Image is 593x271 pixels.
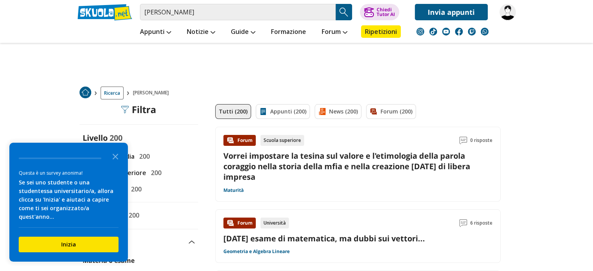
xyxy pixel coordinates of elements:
img: Filtra filtri mobile [121,106,129,113]
a: Ripetizioni [361,25,401,38]
span: 200 [110,133,122,143]
span: 0 risposte [470,135,492,146]
a: Formazione [269,25,308,39]
a: Appunti [138,25,173,39]
span: 200 [148,168,161,178]
img: News filtro contenuto [318,108,326,115]
img: tiktok [429,28,437,35]
img: Forum contenuto [227,136,234,144]
a: Vorrei impostare la tesina sul valore e l'etimologia della parola coraggio nella storia della mfi... [223,151,470,182]
span: [PERSON_NAME] [133,87,172,99]
img: Home [80,87,91,98]
a: Tutti (200) [215,104,251,119]
a: Maturità [223,187,244,193]
img: Forum contenuto [227,219,234,227]
img: youtube [442,28,450,35]
a: Invia appunti [415,4,488,20]
a: Guide [229,25,257,39]
button: Inizia [19,237,119,252]
span: 6 risposte [470,218,492,228]
a: Geometria e Algebra Lineare [223,248,290,255]
a: Forum (200) [366,104,416,119]
img: Apri e chiudi sezione [189,241,195,244]
button: Close the survey [108,148,123,164]
a: Home [80,87,91,99]
a: [DATE] esame di matematica, ma dubbi sui vettori... [223,233,425,244]
div: Forum [223,218,256,228]
div: Survey [9,143,128,262]
img: instagram [416,28,424,35]
div: Chiedi Tutor AI [376,7,395,17]
label: Livello [83,133,108,143]
a: Forum [320,25,349,39]
a: Notizie [185,25,217,39]
img: marching.guy [499,4,516,20]
img: twitch [468,28,476,35]
span: 200 [136,151,150,161]
img: Appunti filtro contenuto [259,108,267,115]
img: facebook [455,28,463,35]
a: News (200) [315,104,361,119]
img: WhatsApp [481,28,489,35]
img: Commenti lettura [459,136,467,144]
img: Forum filtro contenuto [370,108,377,115]
div: Università [260,218,289,228]
div: Scuola superiore [260,135,304,146]
input: Cerca appunti, riassunti o versioni [140,4,336,20]
div: Filtra [121,104,156,115]
span: 200 [128,184,142,194]
a: Ricerca [101,87,124,99]
span: 200 [126,210,139,220]
div: Forum [223,135,256,146]
img: Commenti lettura [459,219,467,227]
div: Se sei uno studente o una studentessa universitario/a, allora clicca su 'Inizia' e aiutaci a capi... [19,178,119,221]
div: Questa è un survey anonima! [19,169,119,177]
button: ChiediTutor AI [360,4,399,20]
button: Search Button [336,4,352,20]
a: Appunti (200) [256,104,310,119]
img: Cerca appunti, riassunti o versioni [338,6,350,18]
